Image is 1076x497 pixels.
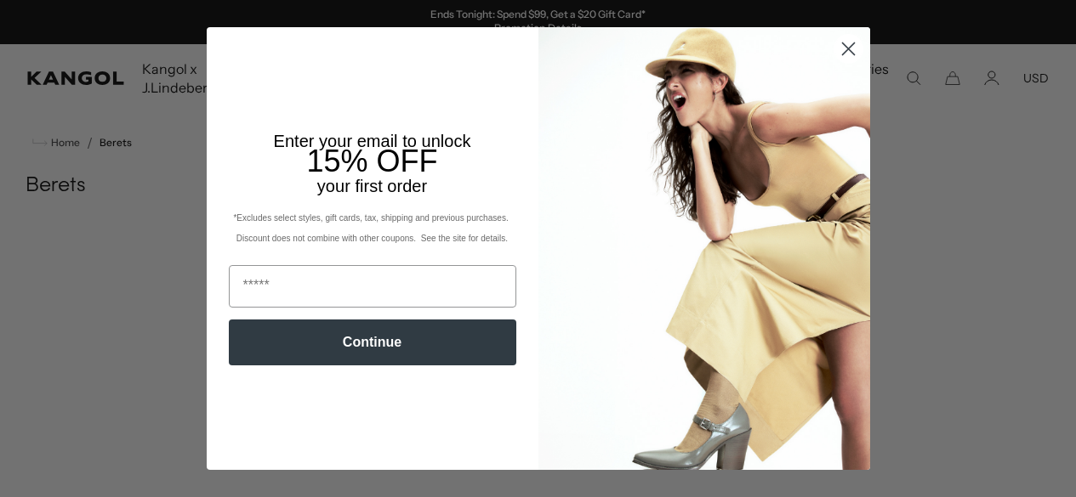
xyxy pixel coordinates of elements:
[834,34,863,64] button: Close dialog
[229,265,516,308] input: Email
[317,177,427,195] span: your first order
[538,27,870,469] img: 93be19ad-e773-4382-80b9-c9d740c9197f.jpeg
[229,319,516,365] button: Continue
[233,213,510,243] span: *Excludes select styles, gift cards, tax, shipping and previous purchases. Discount does not comb...
[306,144,437,178] span: 15% OFF
[274,132,471,150] span: Enter your email to unlock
